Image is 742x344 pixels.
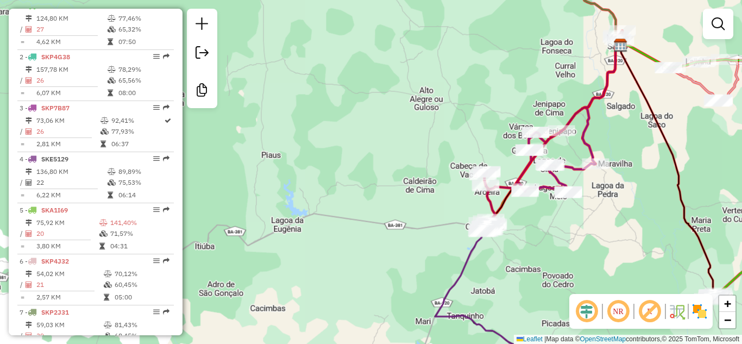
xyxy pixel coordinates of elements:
[99,220,108,226] i: % de utilização do peso
[110,228,169,239] td: 71,57%
[20,53,70,61] span: 2 -
[108,39,113,45] i: Tempo total em rota
[20,190,25,201] td: =
[20,330,25,341] td: /
[36,279,103,290] td: 21
[724,313,731,327] span: −
[165,117,171,124] i: Rota otimizada
[41,53,70,61] span: SKP4G38
[724,297,731,310] span: +
[41,2,70,10] span: SKP1H29
[637,298,663,324] span: Exibir rótulo
[163,104,169,111] em: Rota exportada
[574,298,600,324] span: Ocultar deslocamento
[20,228,25,239] td: /
[668,303,686,320] img: Fluxo de ruas
[36,268,103,279] td: 54,02 KM
[104,333,112,339] i: % de utilização da cubagem
[104,271,112,277] i: % de utilização do peso
[191,79,213,104] a: Criar modelo
[41,206,68,214] span: SKA1I69
[36,13,107,24] td: 124,80 KM
[100,117,109,124] i: % de utilização do peso
[118,36,169,47] td: 07:50
[26,179,32,186] i: Total de Atividades
[20,155,68,163] span: 4 -
[191,42,213,66] a: Exportar sessão
[36,217,99,228] td: 75,92 KM
[114,279,169,290] td: 60,45%
[118,24,169,35] td: 65,32%
[26,15,32,22] i: Distância Total
[36,75,107,86] td: 26
[20,104,70,112] span: 3 -
[100,141,106,147] i: Tempo total em rota
[719,296,735,312] a: Zoom in
[163,53,169,60] em: Rota exportada
[163,155,169,162] em: Rota exportada
[153,309,160,315] em: Opções
[108,66,116,73] i: % de utilização do peso
[26,128,32,135] i: Total de Atividades
[20,308,69,316] span: 7 -
[104,294,109,301] i: Tempo total em rota
[153,258,160,264] em: Opções
[20,279,25,290] td: /
[26,66,32,73] i: Distância Total
[36,177,107,188] td: 22
[36,36,107,47] td: 4,62 KM
[20,206,68,214] span: 5 -
[26,333,32,339] i: Total de Atividades
[114,268,169,279] td: 70,12%
[99,243,105,249] i: Tempo total em rota
[26,271,32,277] i: Distância Total
[36,292,103,303] td: 2,57 KM
[36,190,107,201] td: 6,22 KM
[41,155,68,163] span: SKE5129
[36,320,103,330] td: 59,03 KM
[114,292,169,303] td: 05:00
[36,115,100,126] td: 73,06 KM
[36,126,100,137] td: 26
[110,217,169,228] td: 141,40%
[613,38,627,52] img: DBS MONTE SANTO
[153,53,160,60] em: Opções
[118,177,169,188] td: 75,53%
[111,115,164,126] td: 92,41%
[26,282,32,288] i: Total de Atividades
[99,230,108,237] i: % de utilização da cubagem
[26,117,32,124] i: Distância Total
[191,13,213,37] a: Nova sessão e pesquisa
[20,241,25,252] td: =
[691,303,708,320] img: Exibir/Ocultar setores
[104,282,112,288] i: % de utilização da cubagem
[100,128,109,135] i: % de utilização da cubagem
[118,13,169,24] td: 77,46%
[20,24,25,35] td: /
[26,220,32,226] i: Distância Total
[108,26,116,33] i: % de utilização da cubagem
[514,335,742,344] div: Map data © contributors,© 2025 TomTom, Microsoft
[26,230,32,237] i: Total de Atividades
[41,308,69,316] span: SKP2J31
[153,155,160,162] em: Opções
[580,335,626,343] a: OpenStreetMap
[36,166,107,177] td: 136,80 KM
[36,330,103,341] td: 39
[36,241,99,252] td: 3,80 KM
[110,241,169,252] td: 04:31
[114,330,169,341] td: 68,45%
[20,75,25,86] td: /
[118,64,169,75] td: 78,29%
[36,228,99,239] td: 20
[707,13,729,35] a: Exibir filtros
[544,335,546,343] span: |
[118,75,169,86] td: 65,56%
[20,126,25,137] td: /
[153,104,160,111] em: Opções
[605,298,631,324] span: Ocultar NR
[26,322,32,328] i: Distância Total
[108,168,116,175] i: % de utilização do peso
[163,309,169,315] em: Rota exportada
[20,257,69,265] span: 6 -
